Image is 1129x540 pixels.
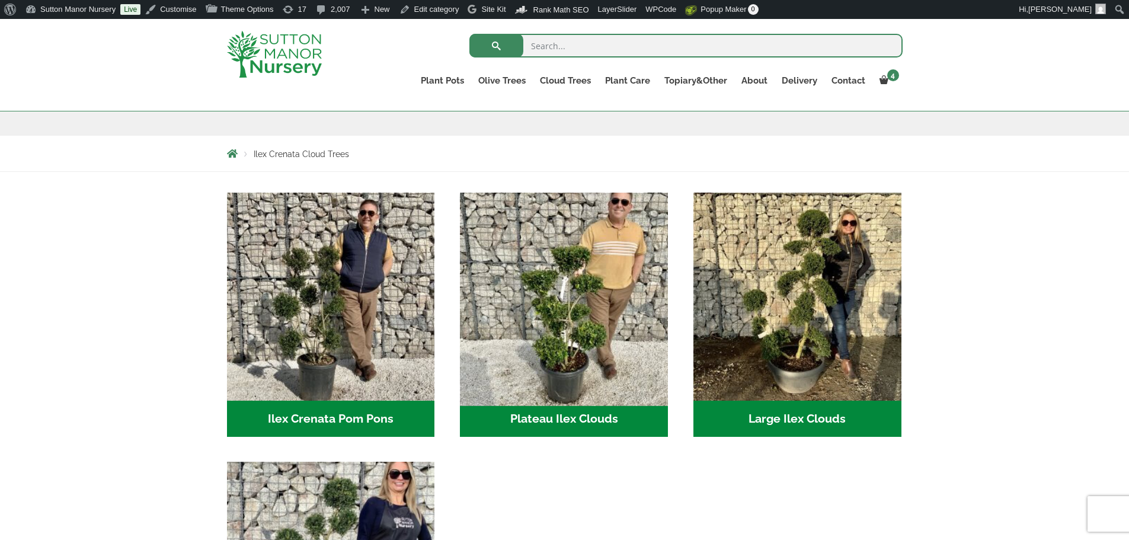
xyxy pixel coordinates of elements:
a: Visit product category Large Ilex Clouds [693,193,901,437]
img: Plateau Ilex Clouds [455,187,673,405]
span: Ilex Crenata Cloud Trees [254,149,349,159]
a: Topiary&Other [657,72,734,89]
h2: Plateau Ilex Clouds [460,401,668,437]
span: [PERSON_NAME] [1028,5,1092,14]
img: logo [227,31,322,78]
a: Contact [824,72,872,89]
img: Large Ilex Clouds [693,193,901,401]
a: Live [120,4,140,15]
span: 0 [748,4,759,15]
span: Rank Math SEO [533,5,589,14]
a: 4 [872,72,903,89]
a: Plant Care [598,72,657,89]
a: Delivery [775,72,824,89]
h2: Large Ilex Clouds [693,401,901,437]
nav: Breadcrumbs [227,149,903,158]
a: Visit product category Ilex Crenata Pom Pons [227,193,435,437]
a: Olive Trees [471,72,533,89]
img: Ilex Crenata Pom Pons [227,193,435,401]
input: Search... [469,34,903,57]
a: Visit product category Plateau Ilex Clouds [460,193,668,437]
h2: Ilex Crenata Pom Pons [227,401,435,437]
span: 4 [887,69,899,81]
a: Plant Pots [414,72,471,89]
a: Cloud Trees [533,72,598,89]
a: About [734,72,775,89]
span: Site Kit [481,5,506,14]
